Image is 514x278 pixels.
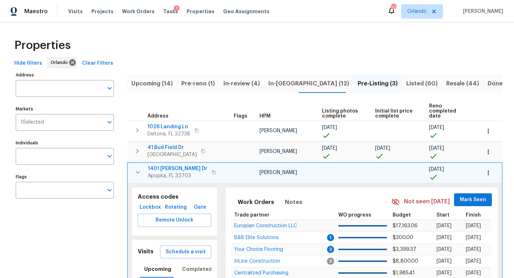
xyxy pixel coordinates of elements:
[47,57,77,68] div: Orlando
[14,59,42,68] span: Hide filters
[79,57,116,70] button: Clear Filters
[11,57,45,70] button: Hide filters
[147,151,197,158] span: [GEOGRAPHIC_DATA]
[16,175,114,179] label: Flags
[138,214,211,227] button: Remote Unlock
[68,8,83,15] span: Visits
[187,8,215,15] span: Properties
[105,83,115,93] button: Open
[259,149,297,154] span: [PERSON_NAME]
[51,59,71,66] span: Orlando
[234,271,288,275] a: Centralized Purchasing
[138,201,163,214] button: Lockbox
[147,144,197,151] span: 41 Bud Field Dr
[105,117,115,127] button: Open
[166,248,206,257] span: Schedule a visit
[375,109,417,119] span: Initial list price complete
[166,203,186,212] span: Rotating
[147,114,168,119] span: Address
[24,8,48,15] span: Maestro
[327,234,334,241] span: 1
[234,224,297,228] a: Europian Construction LLC
[429,125,444,130] span: [DATE]
[131,79,173,89] span: Upcoming (14)
[407,8,427,15] span: Orlando
[223,79,260,89] span: In-review (4)
[285,197,302,207] span: Notes
[393,270,415,275] span: $1,985.41
[429,104,468,119] span: Reno completed date
[234,235,279,240] span: B&B Elite Solutions
[259,170,297,175] span: [PERSON_NAME]
[437,213,449,218] span: Start
[268,79,349,89] span: In-[GEOGRAPHIC_DATA] (12)
[234,114,247,119] span: Flags
[14,42,71,49] span: Properties
[182,265,212,274] span: Completed
[393,235,413,240] span: $300.00
[393,247,416,252] span: $3,399.37
[234,270,288,275] span: Centralized Purchasing
[460,195,486,204] span: Mark Seen
[466,259,481,264] span: [DATE]
[16,73,114,77] label: Address
[454,193,492,207] button: Mark Seen
[138,193,211,201] h5: Access codes
[141,203,160,212] span: Lockbox
[393,259,418,264] span: $8,800.00
[429,167,444,172] span: [DATE]
[437,223,452,228] span: [DATE]
[16,107,114,111] label: Markets
[82,59,113,68] span: Clear Filters
[234,235,279,240] a: B&B Elite Solutions
[234,247,283,252] a: Your Choice Flooring
[122,8,155,15] span: Work Orders
[174,5,180,13] div: 1
[181,79,215,89] span: Pre-reno (1)
[91,8,114,15] span: Projects
[138,248,153,255] h5: Visits
[446,79,479,89] span: Resale (44)
[322,109,363,119] span: Listing photos complete
[437,259,452,264] span: [DATE]
[406,79,438,89] span: Listed (60)
[437,270,452,275] span: [DATE]
[327,246,334,253] span: 3
[234,213,269,218] span: Trade partner
[259,128,297,133] span: [PERSON_NAME]
[437,247,452,252] span: [DATE]
[259,114,271,119] span: HPM
[163,201,188,214] button: Rotating
[148,165,207,172] span: 1401 [PERSON_NAME] Dr
[375,146,390,151] span: [DATE]
[327,258,334,265] span: 3
[16,141,114,145] label: Individuals
[234,259,280,263] a: InLine Construction
[105,185,115,195] button: Open
[144,265,171,274] span: Upcoming
[147,123,190,130] span: 1028 Landing Ln
[160,245,211,259] button: Schedule a visit
[393,213,411,218] span: Budget
[234,247,283,252] span: Your Choice Flooring
[429,146,444,151] span: [DATE]
[460,8,503,15] span: [PERSON_NAME]
[466,223,481,228] span: [DATE]
[148,172,207,179] span: Apopka, FL 32703
[322,146,337,151] span: [DATE]
[143,216,206,225] span: Remote Unlock
[466,213,481,218] span: Finish
[466,270,481,275] span: [DATE]
[466,235,481,240] span: [DATE]
[163,9,178,14] span: Tasks
[191,203,208,212] span: Gate
[21,119,44,125] span: 1 Selected
[322,125,337,130] span: [DATE]
[188,201,211,214] button: Gate
[223,8,269,15] span: Geo Assignments
[393,223,418,228] span: $17,163.06
[234,259,280,264] span: InLine Construction
[358,79,398,89] span: Pre-Listing (3)
[238,197,274,207] span: Work Orders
